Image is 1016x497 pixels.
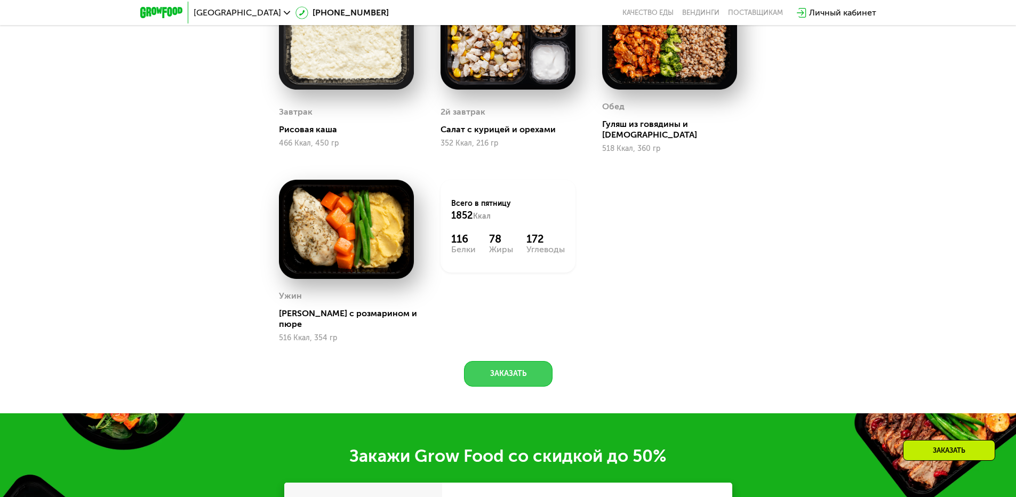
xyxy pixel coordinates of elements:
span: [GEOGRAPHIC_DATA] [194,9,281,17]
div: 116 [451,233,476,245]
button: Заказать [464,361,553,387]
div: Завтрак [279,104,313,120]
div: 518 Ккал, 360 гр [602,145,737,153]
span: Ккал [473,212,491,221]
div: Углеводы [526,245,565,254]
div: Белки [451,245,476,254]
div: 352 Ккал, 216 гр [441,139,575,148]
div: 2й завтрак [441,104,485,120]
div: 78 [489,233,513,245]
div: 466 Ккал, 450 гр [279,139,414,148]
div: Всего в пятницу [451,198,565,222]
div: 516 Ккал, 354 гр [279,334,414,342]
span: 1852 [451,210,473,221]
div: Рисовая каша [279,124,422,135]
div: Ужин [279,288,302,304]
div: [PERSON_NAME] с розмарином и пюре [279,308,422,330]
div: Жиры [489,245,513,254]
div: Личный кабинет [809,6,876,19]
a: Вендинги [682,9,719,17]
div: Обед [602,99,625,115]
div: поставщикам [728,9,783,17]
div: Заказать [903,440,995,461]
a: [PHONE_NUMBER] [295,6,389,19]
div: Гуляш из говядины и [DEMOGRAPHIC_DATA] [602,119,746,140]
div: Салат с курицей и орехами [441,124,584,135]
a: Качество еды [622,9,674,17]
div: 172 [526,233,565,245]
